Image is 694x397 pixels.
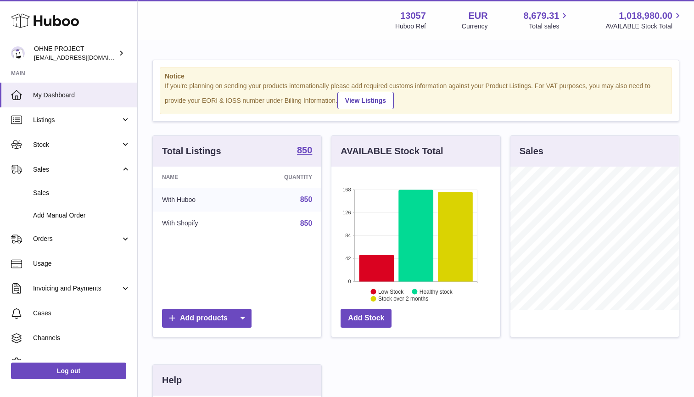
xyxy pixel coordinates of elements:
[153,167,244,188] th: Name
[346,233,351,238] text: 84
[520,145,543,157] h3: Sales
[605,10,683,31] a: 1,018,980.00 AVAILABLE Stock Total
[297,145,312,155] strong: 850
[34,45,117,62] div: OHNE PROJECT
[11,46,25,60] img: support@ohneproject.com
[342,187,351,192] text: 168
[165,72,667,81] strong: Notice
[162,145,221,157] h3: Total Listings
[33,358,130,367] span: Settings
[400,10,426,22] strong: 13057
[468,10,487,22] strong: EUR
[33,165,121,174] span: Sales
[33,189,130,197] span: Sales
[462,22,488,31] div: Currency
[33,211,130,220] span: Add Manual Order
[619,10,672,22] span: 1,018,980.00
[33,91,130,100] span: My Dashboard
[33,116,121,124] span: Listings
[378,296,428,302] text: Stock over 2 months
[346,256,351,261] text: 42
[297,145,312,157] a: 850
[33,140,121,149] span: Stock
[33,334,130,342] span: Channels
[300,219,313,227] a: 850
[162,309,252,328] a: Add products
[162,374,182,386] h3: Help
[420,288,453,295] text: Healthy stock
[33,235,121,243] span: Orders
[395,22,426,31] div: Huboo Ref
[153,188,244,212] td: With Huboo
[529,22,570,31] span: Total sales
[337,92,394,109] a: View Listings
[524,10,570,31] a: 8,679.31 Total sales
[341,145,443,157] h3: AVAILABLE Stock Total
[33,309,130,318] span: Cases
[33,284,121,293] span: Invoicing and Payments
[34,54,135,61] span: [EMAIL_ADDRESS][DOMAIN_NAME]
[378,288,404,295] text: Low Stock
[11,363,126,379] a: Log out
[153,212,244,235] td: With Shopify
[341,309,392,328] a: Add Stock
[244,167,321,188] th: Quantity
[524,10,560,22] span: 8,679.31
[342,210,351,215] text: 126
[348,279,351,284] text: 0
[165,82,667,109] div: If you're planning on sending your products internationally please add required customs informati...
[605,22,683,31] span: AVAILABLE Stock Total
[33,259,130,268] span: Usage
[300,196,313,203] a: 850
